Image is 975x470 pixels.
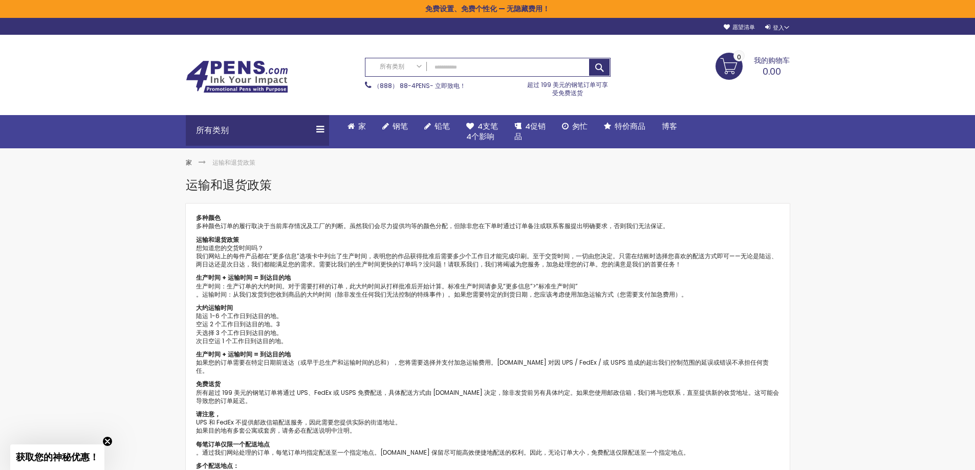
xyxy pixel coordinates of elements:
font: 生产时间 + 运输时间 = 到达目的地 [196,273,291,282]
font: 次日空运 1 个工作日到达目的地。 [196,337,287,345]
font: 特价商品 [615,121,645,131]
font: 如果目的地有多套公寓或套房，请务必在配送说明中注明。 [196,426,356,435]
a: （888） 88-4PENS [374,81,430,90]
font: 铅笔 [435,121,450,131]
a: 愿望清单 [724,24,755,31]
a: 4支笔4个影响 [458,115,506,148]
font: 超过 199 美元的钢笔订单可享受免费送货 [527,80,608,97]
font: 我们网站上的每件产品都在“更多信息”选项卡中列出了生产时间，表明您的作品获得批准后需要多少个工作日才能完成印刷。至于交货时间，一切由您决定。只需在结账时选择您喜欢的配送方式即可——无论是陆运、两... [196,252,777,268]
a: 0.00 0 [716,53,790,78]
font: 每笔订单仅限一个配送地点 [196,440,270,449]
font: 所有类别 [196,124,229,136]
a: 铅笔 [416,115,458,138]
font: 0.00 [763,65,781,78]
font: UPS 和 FedEx 不提供邮政信箱配送服务，因此需要您提供实际的街道地址。 [196,418,401,427]
font: 运输和退货政策 [212,158,255,167]
font: 所有类别 [380,62,404,71]
font: 空运 2 个工作日到达目的地。3 [196,320,280,328]
font: 愿望清单 [732,23,755,31]
font: - 立即致电！ [430,81,466,90]
font: 我的购物车 [754,56,790,65]
font: 钢笔 [393,121,408,131]
font: 如果您的订单需要在特定日期前送达（或早于总生产和运输时间的总和），您将需要选择并支付加急运输费用。[DOMAIN_NAME] 对因 UPS / FedEx / 或 USPS 造成的超出我们控制范... [196,358,769,375]
font: 匆忙 [572,121,588,131]
font: 多种颜色订单的履行取决于当前库存情况及工厂的判断。虽然我们会尽力提供均等的颜色分配，但除非您在下单时通过订单备注或联系客服提出明确要求，否则我们无法保证。 [196,221,669,230]
font: 。通过我们网站处理的订单，每笔订单均指定配送至一个指定地点。[DOMAIN_NAME] 保留尽可能高效便捷地配送的权利。因此，无论订单大小，免费配送仅限配送至一个指定地点。 [196,448,689,457]
font: 多个配送地点： [196,461,239,470]
a: 家 [339,115,374,138]
div: 获取您的神秘优惠！关闭预告片 [10,444,104,470]
font: 免费设置、免费个性化 — 无隐藏费用！ [425,4,550,14]
font: 获取您的神秘优惠！ [16,452,99,462]
button: 关闭预告片 [102,436,113,446]
font: 请注意， [196,410,221,418]
font: 生产时间 + 运输时间 = 到达目的地 [196,350,291,359]
font: 所有超过 199 美元的钢笔订单将通过 UPS、FedEx 或 USPS 免费配送，具体配送方式由 [DOMAIN_NAME] 决定，除非发货前另有具体约定。如果您使用邮政信箱，我们将与您联系，... [196,388,779,405]
a: 特价商品 [596,115,654,138]
img: 4Pens 定制笔和促销产品 [186,60,288,93]
font: 4促销 [525,121,546,131]
font: 生产时间：生产订单的大约时间。对于需要打样的订单，此大约时间从打样批准后开始计算。标准生产时间请参见“更多信息”>“标准生产时间” [196,282,578,290]
a: 钢笔 [374,115,416,138]
font: 天选择 3 个工作日到达目的地。 [196,328,283,337]
a: 所有类别 [365,58,427,75]
font: 陆运 1-6 个工作日到达目的地。 [196,311,283,320]
font: 。运输时间：从我们发货到您收到商品的大约时间（除非发生任何我们无法控制的特殊事件）。如果您需要特定的到货日期，您应该考虑使用加急运输方式（您需要支付加急费用）。 [196,290,687,299]
a: 博客 [654,115,685,138]
a: 家 [186,158,192,167]
font: 4支笔 [478,121,498,131]
a: 匆忙 [554,115,596,138]
font: 0 [737,52,741,62]
font: 大约运输时间 [196,303,233,312]
font: 品 [514,131,522,142]
font: 免费送货 [196,379,221,388]
font: 运输和退货政策 [196,235,239,244]
font: 多种颜色 [196,213,221,222]
font: 4个影响 [466,131,494,142]
a: 4促销品 [506,115,554,148]
font: 想知道您的交货时间吗？ [196,243,264,252]
font: 登入 [773,24,784,32]
font: 运输和退货政策 [186,176,272,193]
font: 家 [358,121,366,131]
font: 博客 [662,121,677,131]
